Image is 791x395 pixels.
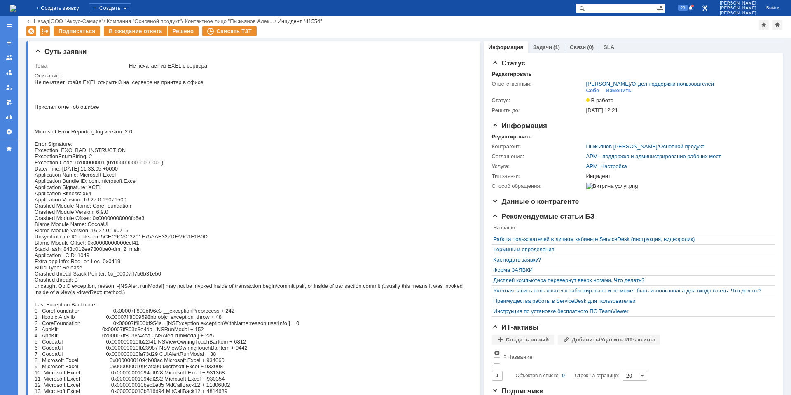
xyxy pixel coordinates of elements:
a: ООО "Аксус-Самара" [51,18,104,24]
div: Ответственный: [492,81,585,87]
a: Мои заявки [2,81,16,94]
span: Информация [492,122,547,130]
div: (0) [587,44,594,50]
div: 0 [562,371,565,381]
a: Настройки [2,125,16,138]
span: 29 [678,5,688,11]
span: Данные о контрагенте [492,198,579,206]
div: Инцидент [586,173,770,180]
a: АРМ - поддержка и администрирование рабочих мест [586,153,721,159]
div: Редактировать [492,133,532,140]
a: Создать заявку [2,36,16,49]
div: Изменить [606,87,632,94]
div: (1) [553,44,560,50]
span: Объектов в списке: [516,373,560,379]
span: Суть заявки [35,48,87,56]
div: Добавить в избранное [759,20,769,30]
a: Учётная запись пользователя заблокирована и не может быть использована для входа в сеть. Что делать? [494,287,769,294]
a: Заявки в моей ответственности [2,66,16,79]
div: Статус: [492,97,585,104]
span: Рекомендуемые статьи БЗ [492,213,595,220]
div: / [185,18,278,24]
div: / [586,143,704,150]
a: Форма ЗАЯВКИ [494,267,769,273]
div: Тип заявки: [492,173,585,180]
i: Строк на странице: [516,371,619,381]
th: Название [492,223,770,234]
span: [PERSON_NAME] [720,6,756,11]
a: Компания "Основной продукт" [107,18,182,24]
div: Сделать домашней страницей [772,20,782,30]
div: Решить до: [492,107,585,114]
a: Назад [34,18,49,24]
th: Название [502,348,770,367]
div: Соглашение: [492,153,585,160]
span: Расширенный поиск [657,4,665,12]
div: Не печатает из EXEL с сервера [129,63,468,69]
a: Отчеты [2,110,16,124]
a: Основной продукт [659,143,704,150]
a: Контактное лицо "Пыжьянов Алек… [185,18,275,24]
div: Способ обращения: [492,183,585,189]
span: Настройки [494,350,500,356]
div: / [107,18,185,24]
a: Как подать заявку? [494,257,769,263]
a: Отдел поддержки пользователей [632,81,714,87]
img: Витрина услуг.png [586,183,638,189]
div: Удалить [26,26,36,36]
div: Инцидент "41554" [278,18,322,24]
span: [PERSON_NAME] [720,11,756,16]
img: logo [10,5,16,12]
a: Информация [489,44,523,50]
a: Преимущества работы в ServiceDesk для пользователей [494,298,769,304]
a: Мои согласования [2,96,16,109]
div: Редактировать [492,71,532,77]
div: Работа с массовостью [40,26,50,36]
span: Статус [492,59,525,67]
span: [PERSON_NAME] [720,1,756,6]
div: Тема: [35,63,127,69]
div: Описание: [35,72,469,79]
a: Дисплей компьютера перевернут вверх ногами. Что делать? [494,277,769,284]
a: Задачи [533,44,552,50]
a: Связи [570,44,586,50]
a: Перейти в интерфейс администратора [700,3,710,13]
a: Перейти на домашнюю страницу [10,5,16,12]
a: Заявки на командах [2,51,16,64]
div: Себе [586,87,599,94]
span: ИТ-активы [492,323,539,331]
a: АРМ_Настройка [586,163,627,169]
a: SLA [604,44,614,50]
div: Создать [89,3,131,13]
div: Контрагент: [492,143,585,150]
a: Работа пользователей в личном кабинете ServiceDesk (инструкция, видеоролик) [494,236,769,243]
span: Подписчики [492,387,544,395]
span: В работе [586,97,613,103]
a: Пыжьянов [PERSON_NAME] [586,143,658,150]
div: | [49,18,50,24]
span: [DATE] 12:21 [586,107,618,113]
div: Услуга: [492,163,585,170]
a: [PERSON_NAME] [586,81,630,87]
a: Термины и определения [494,246,769,253]
div: / [586,81,714,87]
div: / [51,18,107,24]
div: Название [508,354,533,360]
a: Инструкция по установке бесплатного ПО TeamViewer [494,308,769,315]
